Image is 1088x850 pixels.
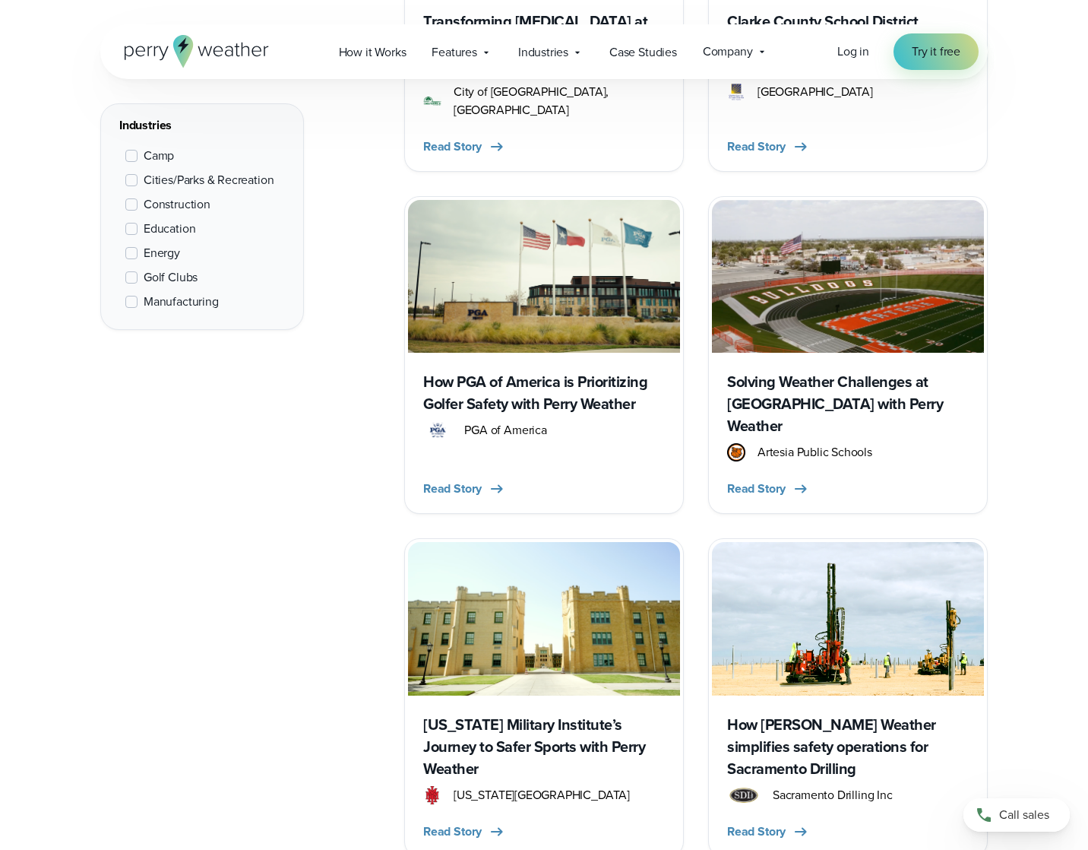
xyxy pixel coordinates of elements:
span: Golf Clubs [144,268,198,287]
span: [US_STATE][GEOGRAPHIC_DATA] [454,786,630,804]
button: Read Story [727,480,810,498]
button: Read Story [423,823,506,841]
div: Industries [119,116,285,135]
span: Read Story [423,480,482,498]
h3: Transforming [MEDICAL_DATA] at [GEOGRAPHIC_DATA]’s 176-acre athletic complex with Perry Weather [423,11,665,77]
h3: [US_STATE] Military Institute’s Journey to Safer Sports with Perry Weather [423,714,665,780]
img: Clarke County Schools Logo Color [727,83,745,101]
button: Read Story [423,480,506,498]
span: Energy [144,244,180,262]
span: Features [432,43,477,62]
span: Read Story [727,823,786,841]
a: Call sales [963,798,1070,832]
img: PGA of America, Frisco Campus [408,200,680,353]
span: Log in [837,43,869,60]
span: Company [703,43,753,61]
h3: How PGA of America is Prioritizing Golfer Safety with Perry Weather [423,371,665,415]
span: PGA of America [464,421,546,439]
span: Industries [518,43,568,62]
span: Call sales [999,806,1049,824]
span: Artesia Public Schools [757,443,872,461]
span: Construction [144,195,210,214]
img: Artesia Public Schools Logo [727,443,745,461]
a: Log in [837,43,869,61]
img: New Mexico Military Institute Courtyard [408,542,680,695]
button: Read Story [727,138,810,156]
img: New Mexico Military Institute Logo [423,786,441,804]
a: Artesia Public Schools Football Field Solving Weather Challenges at [GEOGRAPHIC_DATA] with Perry ... [708,196,988,514]
a: Case Studies [596,36,690,68]
span: Case Studies [609,43,677,62]
span: City of [GEOGRAPHIC_DATA], [GEOGRAPHIC_DATA] [454,83,665,119]
span: Cities/Parks & Recreation [144,171,274,189]
span: Camp [144,147,174,165]
h3: Solving Weather Challenges at [GEOGRAPHIC_DATA] with Perry Weather [727,371,969,437]
span: Read Story [727,138,786,156]
img: Sacramento-Drilling-SDI.svg [727,786,761,804]
a: Try it free [893,33,979,70]
img: PGA.svg [423,421,452,439]
h3: Clarke County School District automates weather safety with Perry Weather [727,11,969,77]
span: Try it free [912,43,960,61]
img: Chesterfield MO Logo [423,92,441,110]
span: Education [144,220,195,238]
span: [GEOGRAPHIC_DATA] [757,83,873,101]
a: How it Works [326,36,419,68]
button: Read Story [423,138,506,156]
span: Read Story [727,480,786,498]
span: Sacramento Drilling Inc [773,786,893,804]
span: Manufacturing [144,293,219,311]
button: Read Story [727,823,810,841]
img: Artesia Public Schools Football Field [712,200,984,353]
h3: How [PERSON_NAME] Weather simplifies safety operations for Sacramento Drilling [727,714,969,780]
span: Read Story [423,823,482,841]
a: PGA of America, Frisco Campus How PGA of America is Prioritizing Golfer Safety with Perry Weather... [404,196,684,514]
span: How it Works [339,43,406,62]
span: Read Story [423,138,482,156]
